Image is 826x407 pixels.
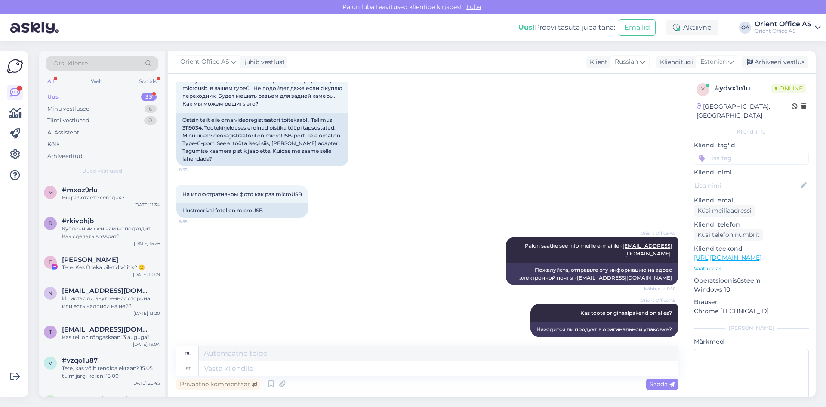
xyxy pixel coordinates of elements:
[134,240,160,247] div: [DATE] 15:26
[185,361,191,376] div: et
[47,105,90,113] div: Minu vestlused
[49,329,52,335] span: t
[62,186,98,194] span: #mxoz9rlu
[694,254,761,261] a: [URL][DOMAIN_NAME]
[185,346,192,361] div: ru
[771,84,806,93] span: Online
[694,128,809,136] div: Kliendi info
[643,337,675,344] span: Nähtud ✓ 8:57
[694,276,809,285] p: Operatsioonisüsteem
[518,22,615,33] div: Proovi tasuta juba täna:
[694,152,809,165] input: Lisa tag
[62,217,94,225] span: #rkivphjb
[134,202,160,208] div: [DATE] 11:34
[62,295,160,310] div: И чистая ли внутренняя сторона или есть надписи на ней?
[62,326,151,333] span: timakova.katrin@gmail.com
[176,203,308,218] div: Illustreerival fotol on microUSB
[694,229,763,241] div: Küsi telefoninumbrit
[62,357,98,364] span: #vzqo1u87
[615,57,638,67] span: Russian
[145,105,157,113] div: 6
[697,102,792,120] div: [GEOGRAPHIC_DATA], [GEOGRAPHIC_DATA]
[82,167,122,175] span: Uued vestlused
[694,298,809,307] p: Brauser
[518,23,535,31] b: Uus!
[179,218,211,225] span: 8:55
[182,191,302,197] span: На иллюстративном фото как раз microUSB
[580,310,672,316] span: Kas toote originaalpakend on alles?
[506,263,678,285] div: Пожалуйста, отправьте эту информацию на адрес электронной почты -
[755,28,811,34] div: Orient Office AS
[666,20,718,35] div: Aktiivne
[47,140,60,149] div: Kõik
[694,220,809,229] p: Kliendi telefon
[700,57,727,67] span: Estonian
[49,220,52,227] span: r
[701,86,705,93] span: y
[53,59,88,68] span: Otsi kliente
[141,93,157,101] div: 33
[619,19,656,36] button: Emailid
[176,113,348,166] div: Ostsin teilt eile oma videoregistraatori toitekaabli. Tellimus 3119034. Tootekirjelduses ei olnud...
[133,341,160,348] div: [DATE] 13:04
[7,58,23,75] img: Askly Logo
[586,58,607,67] div: Klient
[62,395,128,403] span: Audu Gombi Gombi
[694,285,809,294] p: Windows 10
[46,76,55,87] div: All
[464,3,484,11] span: Luba
[694,196,809,205] p: Kliendi email
[62,333,160,341] div: Kas teil on rõngaskaani 3 auguga?
[89,76,104,87] div: Web
[133,271,160,278] div: [DATE] 10:09
[694,168,809,177] p: Kliendi nimi
[62,264,160,271] div: Tere. Kes Õlleka piletid võitis? 🙂
[715,83,771,93] div: # ydvx1n1u
[623,242,672,257] a: [EMAIL_ADDRESS][DOMAIN_NAME]
[694,244,809,253] p: Klienditeekond
[656,58,693,67] div: Klienditugi
[577,274,672,281] a: [EMAIL_ADDRESS][DOMAIN_NAME]
[62,287,151,295] span: natalyamam3@gmail.com
[241,58,285,67] div: juhib vestlust
[694,337,809,346] p: Märkmed
[47,128,79,137] div: AI Assistent
[62,225,160,240] div: Купленный фен нам не подходит. Как сделать возврат?
[694,181,799,190] input: Lisa nimi
[525,242,672,257] span: Palun saatke see info meilie e-mailile -
[742,56,808,68] div: Arhiveeri vestlus
[137,76,158,87] div: Socials
[62,194,160,202] div: Вы работаете сегодня?
[650,380,675,388] span: Saada
[62,364,160,380] div: Tere, kas võib rendida ekraan? 15.05 tulrn järgi kellani 15:00
[694,265,809,273] p: Vaata edasi ...
[48,290,52,296] span: n
[755,21,811,28] div: Orient Office AS
[49,360,52,366] span: v
[49,259,52,265] span: E
[48,189,53,196] span: m
[179,167,211,173] span: 8:55
[641,230,675,236] span: Orient Office AS
[47,116,89,125] div: Tiimi vestlused
[132,380,160,386] div: [DATE] 20:45
[47,152,83,161] div: Arhiveeritud
[643,286,675,292] span: Nähtud ✓ 8:56
[144,116,157,125] div: 0
[180,57,229,67] span: Orient Office AS
[694,205,755,217] div: Küsi meiliaadressi
[176,379,260,390] div: Privaatne kommentaar
[47,93,59,101] div: Uus
[694,307,809,316] p: Chrome [TECHNICAL_ID]
[62,256,118,264] span: Eva-Maria Virnas
[694,324,809,332] div: [PERSON_NAME]
[641,297,675,304] span: Orient Office AS
[133,310,160,317] div: [DATE] 13:20
[694,141,809,150] p: Kliendi tag'id
[739,22,751,34] div: OA
[530,322,678,337] div: Находится ли продукт в оригинальной упаковке?
[755,21,821,34] a: Orient Office ASOrient Office AS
